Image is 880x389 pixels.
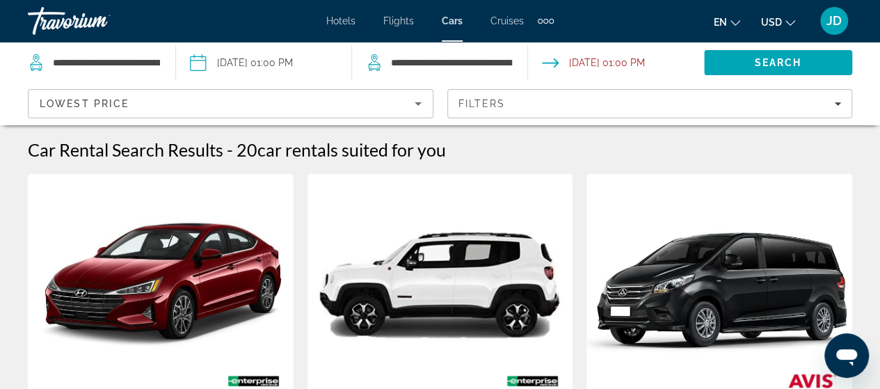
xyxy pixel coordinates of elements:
button: Extra navigation items [538,10,554,32]
a: Travorium [28,3,167,39]
button: Pickup date: Oct 07, 2025 01:00 PM [190,42,293,84]
span: Lowest Price [40,98,129,109]
span: JD [826,14,842,28]
span: Filters [458,98,506,109]
a: Cruises [490,15,524,26]
span: en [714,17,727,28]
img: Jeep Renegade or similar [307,227,573,344]
h1: Car Rental Search Results [28,139,223,160]
iframe: Button to launch messaging window [824,333,869,378]
button: Change language [714,12,740,32]
span: Search [755,57,802,68]
button: Open drop-off date and time picker [542,42,645,84]
button: User Menu [816,6,852,35]
a: Cars [442,15,463,26]
a: Hotels [326,15,355,26]
img: Jeep Grand Cherokee L or similar [586,212,852,358]
a: Flights [383,15,414,26]
span: - [227,139,233,160]
h2: 20 [237,139,446,160]
span: USD [761,17,782,28]
span: car rentals suited for you [257,139,446,160]
button: Change currency [761,12,795,32]
mat-select: Sort by [40,95,422,112]
input: Search dropoff location [390,52,513,73]
button: Filters [447,89,853,118]
button: Search [704,50,852,75]
input: Search pickup location [51,52,161,73]
img: Hyundai Elantra or similar [28,216,294,355]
